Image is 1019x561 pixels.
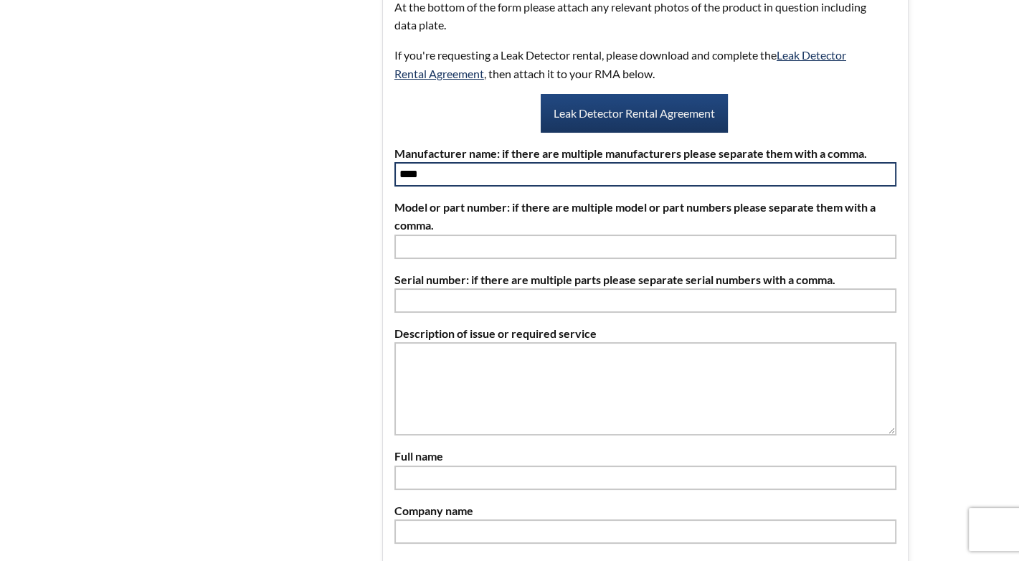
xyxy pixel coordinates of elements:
[394,447,897,466] label: Full name
[394,48,846,80] a: Leak Detector Rental Agreement
[394,46,875,82] p: If you're requesting a Leak Detector rental, please download and complete the , then attach it to...
[394,198,897,235] label: Model or part number: if there are multiple model or part numbers please separate them with a comma.
[394,270,897,289] label: Serial number: if there are multiple parts please separate serial numbers with a comma.
[394,501,897,520] label: Company name
[394,144,897,163] label: Manufacturer name: if there are multiple manufacturers please separate them with a comma.
[394,324,897,343] label: Description of issue or required service
[541,94,728,133] a: Leak Detector Rental Agreement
